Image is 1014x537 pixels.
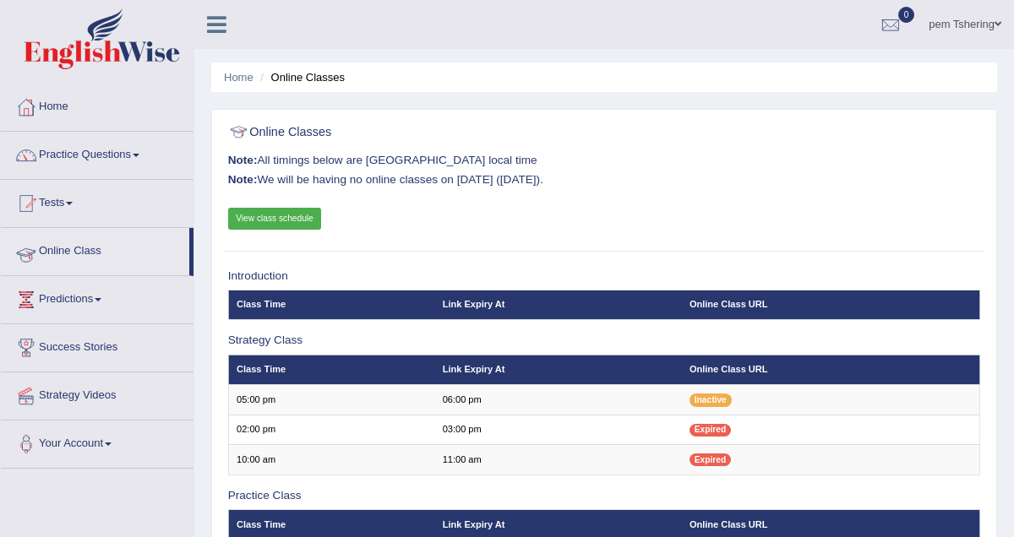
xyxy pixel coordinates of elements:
b: Note: [228,154,258,166]
td: 05:00 pm [228,385,434,415]
span: Inactive [690,393,732,406]
a: Online Class [1,228,189,270]
span: Expired [690,453,731,466]
a: Tests [1,180,194,222]
h3: All timings below are [GEOGRAPHIC_DATA] local time [228,155,981,167]
td: 02:00 pm [228,415,434,444]
th: Link Expiry At [434,355,681,384]
h3: Strategy Class [228,334,981,347]
a: Strategy Videos [1,372,194,415]
a: Home [224,71,253,84]
span: 0 [898,7,915,23]
th: Class Time [228,290,434,320]
li: Online Classes [256,69,345,85]
td: 06:00 pm [434,385,681,415]
td: 03:00 pm [434,415,681,444]
span: Expired [690,424,731,437]
td: 10:00 am [228,445,434,475]
a: Success Stories [1,324,194,366]
th: Online Class URL [682,355,980,384]
a: Home [1,84,194,126]
th: Class Time [228,355,434,384]
b: Note: [228,173,258,186]
a: Practice Questions [1,132,194,174]
th: Online Class URL [682,290,980,320]
td: 11:00 am [434,445,681,475]
a: View class schedule [228,208,322,230]
h2: Online Classes [228,122,695,144]
a: Predictions [1,276,194,318]
th: Link Expiry At [434,290,681,320]
a: Your Account [1,420,194,463]
h3: Practice Class [228,490,981,502]
h3: Introduction [228,270,981,283]
h3: We will be having no online classes on [DATE] ([DATE]). [228,174,981,187]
